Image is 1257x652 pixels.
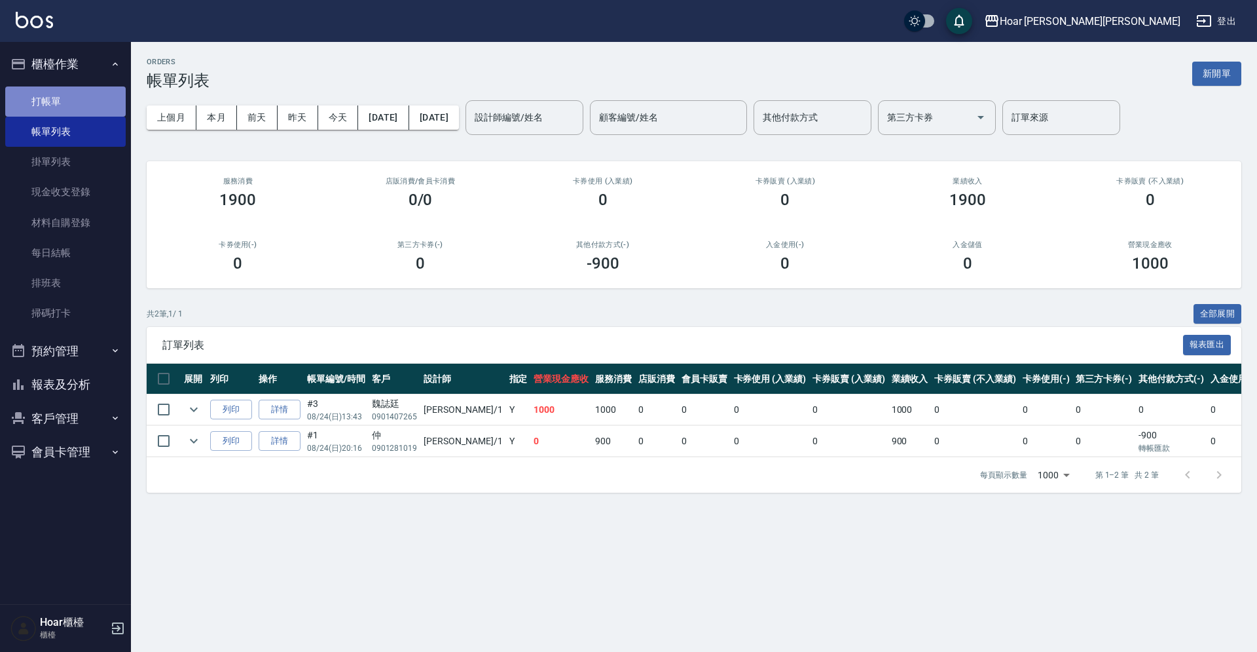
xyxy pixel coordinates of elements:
td: 0 [809,426,888,457]
td: 1000 [530,394,592,425]
h3: 0 [963,254,972,273]
th: 客戶 [369,364,421,394]
div: 魏誌廷 [372,397,418,411]
div: Hoar [PERSON_NAME][PERSON_NAME] [1000,13,1180,29]
th: 第三方卡券(-) [1072,364,1135,394]
p: 每頁顯示數量 [980,469,1027,481]
h2: 入金使用(-) [710,240,861,249]
td: 0 [731,394,810,425]
button: 昨天 [278,105,318,130]
th: 其他付款方式(-) [1135,364,1207,394]
span: 訂單列表 [162,339,1183,352]
a: 新開單 [1192,67,1241,79]
td: 0 [809,394,888,425]
th: 列印 [207,364,255,394]
h3: 0 [598,191,608,209]
button: 前天 [237,105,278,130]
td: 0 [678,394,731,425]
img: Person [10,615,37,642]
a: 掛單列表 [5,147,126,177]
h2: 卡券使用 (入業績) [527,177,678,185]
button: 櫃檯作業 [5,47,126,81]
button: expand row [184,400,204,419]
h3: 0 [780,254,790,273]
h2: 入金儲值 [892,240,1044,249]
p: 轉帳匯款 [1139,442,1204,454]
th: 指定 [506,364,531,394]
a: 排班表 [5,268,126,298]
th: 卡券使用 (入業績) [731,364,810,394]
th: 卡券使用(-) [1019,364,1073,394]
td: [PERSON_NAME] /1 [420,394,505,425]
h3: 0 [1146,191,1155,209]
p: 0901281019 [372,442,418,454]
p: 櫃檯 [40,629,107,641]
td: 0 [678,426,731,457]
button: [DATE] [409,105,459,130]
div: 1000 [1032,457,1074,493]
p: 08/24 (日) 13:43 [307,411,365,423]
th: 服務消費 [592,364,635,394]
div: 仲 [372,429,418,442]
button: Hoar [PERSON_NAME][PERSON_NAME] [979,8,1186,35]
h2: 店販消費 /會員卡消費 [345,177,496,185]
h3: 1000 [1132,254,1169,273]
td: 900 [592,426,635,457]
button: Open [970,107,991,128]
h2: 業績收入 [892,177,1044,185]
a: 詳情 [259,431,301,451]
th: 帳單編號/時間 [304,364,369,394]
td: Y [506,394,531,425]
h2: 營業現金應收 [1074,240,1226,249]
h3: 1900 [219,191,256,209]
h3: -900 [587,254,619,273]
th: 業績收入 [888,364,932,394]
h3: 0 [780,191,790,209]
td: #3 [304,394,369,425]
p: 第 1–2 筆 共 2 筆 [1095,469,1159,481]
p: 0901407265 [372,411,418,423]
th: 展開 [181,364,207,394]
th: 營業現金應收 [530,364,592,394]
h2: 第三方卡券(-) [345,240,496,249]
button: 報表匯出 [1183,335,1231,355]
td: [PERSON_NAME] /1 [420,426,505,457]
img: Logo [16,12,53,28]
a: 掃碼打卡 [5,298,126,328]
a: 報表匯出 [1183,338,1231,351]
button: save [946,8,972,34]
td: 0 [931,394,1019,425]
td: 0 [635,426,678,457]
th: 設計師 [420,364,505,394]
button: 報表及分析 [5,368,126,402]
td: 0 [1135,394,1207,425]
button: 會員卡管理 [5,435,126,469]
td: Y [506,426,531,457]
p: 08/24 (日) 20:16 [307,442,365,454]
th: 會員卡販賣 [678,364,731,394]
button: 新開單 [1192,62,1241,86]
a: 帳單列表 [5,117,126,147]
button: 列印 [210,431,252,451]
td: 1000 [592,394,635,425]
h3: 0 [416,254,425,273]
th: 店販消費 [635,364,678,394]
h2: ORDERS [147,58,209,66]
td: 1000 [888,394,932,425]
h2: 卡券販賣 (不入業績) [1074,177,1226,185]
h5: Hoar櫃檯 [40,616,107,629]
h2: 卡券使用(-) [162,240,314,249]
td: 0 [530,426,592,457]
td: 900 [888,426,932,457]
td: 0 [1019,394,1073,425]
button: [DATE] [358,105,409,130]
a: 打帳單 [5,86,126,117]
th: 操作 [255,364,304,394]
button: 本月 [196,105,237,130]
a: 現金收支登錄 [5,177,126,207]
td: 0 [1072,394,1135,425]
th: 卡券販賣 (入業績) [809,364,888,394]
button: 今天 [318,105,359,130]
a: 每日結帳 [5,238,126,268]
h3: 服務消費 [162,177,314,185]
